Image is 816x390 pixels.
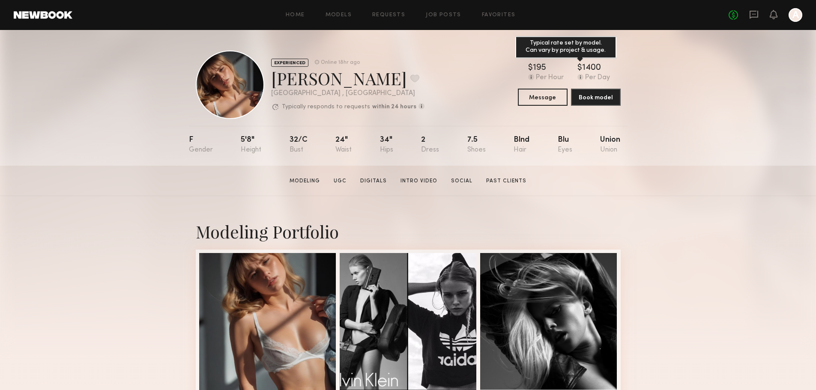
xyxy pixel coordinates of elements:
[241,136,261,154] div: 5'8"
[271,90,424,97] div: [GEOGRAPHIC_DATA] , [GEOGRAPHIC_DATA]
[421,136,439,154] div: 2
[286,12,305,18] a: Home
[789,8,802,22] a: A
[335,136,352,154] div: 24"
[558,136,572,154] div: Blu
[372,104,416,110] b: within 24 hours
[585,74,610,82] div: Per Day
[326,12,352,18] a: Models
[448,177,476,185] a: Social
[515,36,616,58] div: Typical rate set by model. Can vary by project & usage.
[290,136,308,154] div: 32/c
[196,220,621,243] div: Modeling Portfolio
[571,89,621,106] button: Book model
[533,64,546,72] div: 195
[357,177,390,185] a: Digitals
[330,177,350,185] a: UGC
[271,67,424,89] div: [PERSON_NAME]
[426,12,461,18] a: Job Posts
[600,136,620,154] div: Union
[271,59,308,67] div: EXPERIENCED
[282,104,370,110] p: Typically responds to requests
[577,64,582,72] div: $
[582,64,601,72] div: 1400
[380,136,393,154] div: 34"
[286,177,323,185] a: Modeling
[528,64,533,72] div: $
[518,89,568,106] button: Message
[482,12,516,18] a: Favorites
[397,177,441,185] a: Intro Video
[467,136,486,154] div: 7.5
[536,74,564,82] div: Per Hour
[189,136,213,154] div: F
[483,177,530,185] a: Past Clients
[372,12,405,18] a: Requests
[514,136,529,154] div: Blnd
[321,60,360,65] div: Online 18hr ago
